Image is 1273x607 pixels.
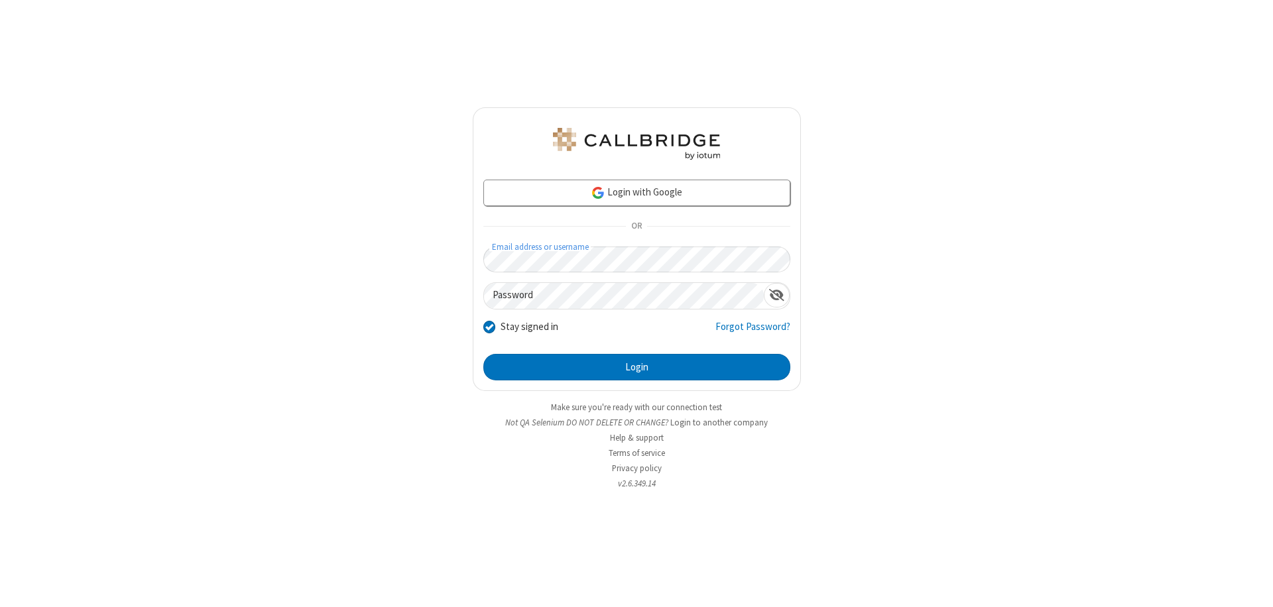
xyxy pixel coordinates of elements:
a: Help & support [610,432,664,443]
div: Show password [764,283,790,307]
a: Forgot Password? [715,319,790,345]
img: QA Selenium DO NOT DELETE OR CHANGE [550,128,723,160]
a: Make sure you're ready with our connection test [551,402,722,413]
button: Login to another company [670,416,768,429]
li: v2.6.349.14 [473,477,801,490]
li: Not QA Selenium DO NOT DELETE OR CHANGE? [473,416,801,429]
img: google-icon.png [591,186,605,200]
span: OR [626,217,647,236]
a: Login with Google [483,180,790,206]
a: Privacy policy [612,463,662,474]
input: Email address or username [483,247,790,272]
label: Stay signed in [501,319,558,335]
a: Terms of service [609,447,665,459]
button: Login [483,354,790,380]
input: Password [484,283,764,309]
